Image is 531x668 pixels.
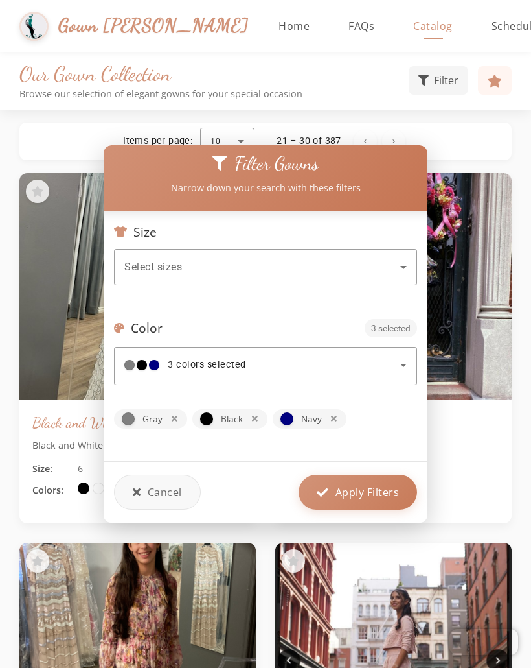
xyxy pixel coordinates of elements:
[168,357,246,373] span: 3 colors selected
[133,224,157,239] span: Size
[114,475,201,510] button: Cancel
[124,261,182,273] span: Select sizes
[142,412,163,425] span: Gray
[299,475,417,510] button: Apply Filters
[221,412,243,425] span: Black
[335,484,400,500] span: Apply Filters
[148,484,182,500] span: Cancel
[107,181,424,195] p: Narrow down your search with these filters
[301,412,322,425] span: Navy
[234,152,319,175] span: Filter Gowns
[449,629,518,655] iframe: Chatra live chat
[365,319,417,337] span: 3 selected
[131,320,163,335] span: Color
